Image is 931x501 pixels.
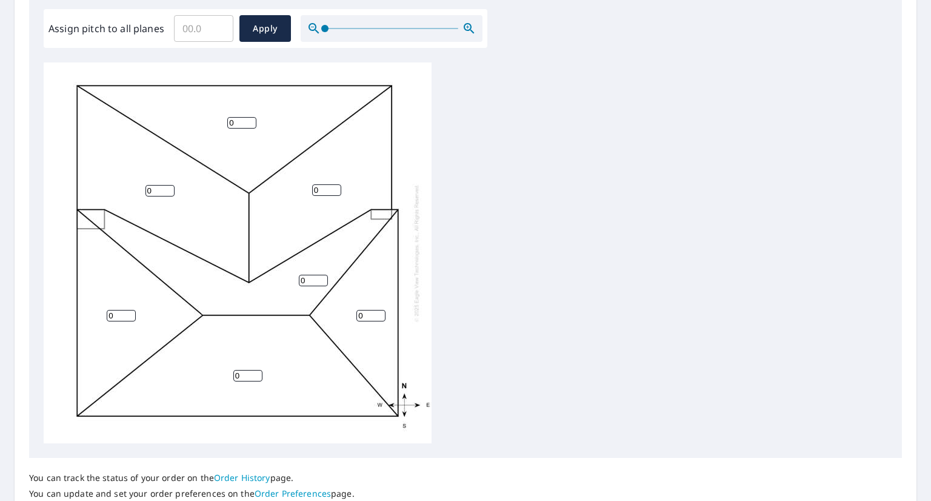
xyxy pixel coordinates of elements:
p: You can update and set your order preferences on the page. [29,488,355,499]
a: Order Preferences [255,488,331,499]
input: 00.0 [174,12,233,45]
button: Apply [239,15,291,42]
a: Order History [214,472,270,483]
p: You can track the status of your order on the page. [29,472,355,483]
span: Apply [249,21,281,36]
label: Assign pitch to all planes [48,21,164,36]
